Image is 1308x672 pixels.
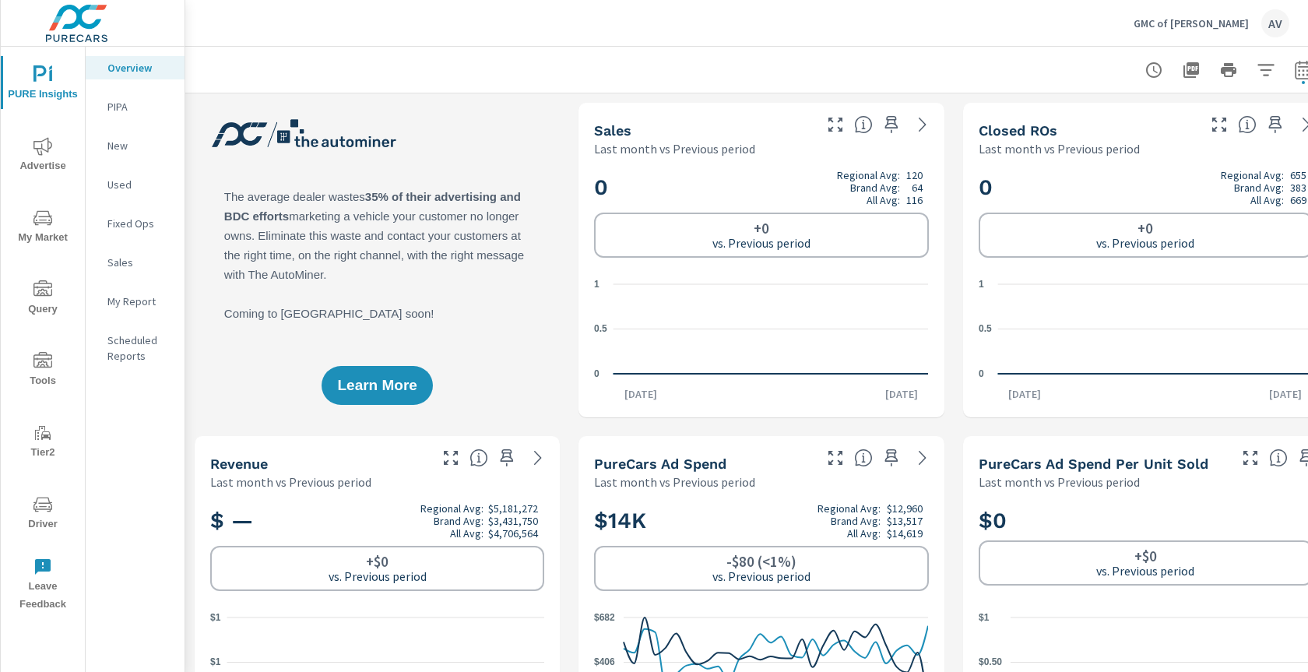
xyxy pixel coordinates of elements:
[754,220,769,236] h6: +0
[594,169,928,206] h2: 0
[910,112,935,137] a: See more details in report
[107,216,172,231] p: Fixed Ops
[434,515,483,527] p: Brand Avg:
[906,194,923,206] p: 116
[5,65,80,104] span: PURE Insights
[86,56,185,79] div: Overview
[879,112,904,137] span: Save this to your personalized report
[912,181,923,194] p: 64
[874,386,929,402] p: [DATE]
[107,99,172,114] p: PIPA
[817,502,881,515] p: Regional Avg:
[5,424,80,462] span: Tier2
[1137,220,1153,236] h6: +0
[526,445,550,470] a: See more details in report
[469,449,488,467] span: Total sales revenue over the selected date range. [Source: This data is sourced from the dealer’s...
[1221,169,1284,181] p: Regional Avg:
[322,366,432,405] button: Learn More
[1207,112,1232,137] button: Make Fullscreen
[831,515,881,527] p: Brand Avg:
[594,502,928,540] h2: $14K
[107,332,172,364] p: Scheduled Reports
[837,169,900,181] p: Regional Avg:
[1134,548,1157,564] h6: +$0
[5,352,80,390] span: Tools
[1176,55,1207,86] button: "Export Report to PDF"
[1250,55,1282,86] button: Apply Filters
[979,139,1140,158] p: Last month vs Previous period
[1238,445,1263,470] button: Make Fullscreen
[86,95,185,118] div: PIPA
[337,378,417,392] span: Learn More
[594,473,755,491] p: Last month vs Previous period
[879,445,904,470] span: Save this to your personalized report
[1263,112,1288,137] span: Save this to your personalized report
[594,279,599,290] text: 1
[594,139,755,158] p: Last month vs Previous period
[210,657,221,668] text: $1
[86,290,185,313] div: My Report
[1238,115,1257,134] span: Number of Repair Orders Closed by the selected dealership group over the selected time range. [So...
[1250,194,1284,206] p: All Avg:
[438,445,463,470] button: Make Fullscreen
[594,368,599,379] text: 0
[1290,169,1306,181] p: 655
[594,324,607,335] text: 0.5
[5,495,80,533] span: Driver
[614,386,668,402] p: [DATE]
[420,502,483,515] p: Regional Avg:
[107,138,172,153] p: New
[887,502,923,515] p: $12,960
[86,173,185,196] div: Used
[594,612,615,623] text: $682
[979,612,990,623] text: $1
[997,386,1052,402] p: [DATE]
[107,60,172,76] p: Overview
[594,456,726,472] h5: PureCars Ad Spend
[726,554,796,569] h6: -$80 (<1%)
[107,294,172,309] p: My Report
[979,324,992,335] text: 0.5
[854,449,873,467] span: Total cost of media for all PureCars channels for the selected dealership group over the selected...
[1269,449,1288,467] span: Average cost of advertising per each vehicle sold at the dealer over the selected date range. The...
[210,612,221,623] text: $1
[854,115,873,134] span: Number of vehicles sold by the dealership over the selected date range. [Source: This data is sou...
[1213,55,1244,86] button: Print Report
[979,473,1140,491] p: Last month vs Previous period
[107,255,172,270] p: Sales
[450,527,483,540] p: All Avg:
[1290,181,1306,194] p: 383
[5,209,80,247] span: My Market
[329,569,427,583] p: vs. Previous period
[86,212,185,235] div: Fixed Ops
[850,181,900,194] p: Brand Avg:
[210,502,544,540] h2: $ —
[5,558,80,614] span: Leave Feedback
[712,569,810,583] p: vs. Previous period
[1234,181,1284,194] p: Brand Avg:
[594,657,615,668] text: $406
[488,527,538,540] p: $4,706,564
[1096,564,1194,578] p: vs. Previous period
[712,236,810,250] p: vs. Previous period
[1261,9,1289,37] div: AV
[906,169,923,181] p: 120
[210,473,371,491] p: Last month vs Previous period
[5,280,80,318] span: Query
[488,515,538,527] p: $3,431,750
[910,445,935,470] a: See more details in report
[823,112,848,137] button: Make Fullscreen
[366,554,389,569] h6: +$0
[979,456,1208,472] h5: PureCars Ad Spend Per Unit Sold
[979,279,984,290] text: 1
[494,445,519,470] span: Save this to your personalized report
[210,456,268,472] h5: Revenue
[979,657,1002,668] text: $0.50
[847,527,881,540] p: All Avg:
[1134,16,1249,30] p: GMC of [PERSON_NAME]
[594,122,631,139] h5: Sales
[887,515,923,527] p: $13,517
[1096,236,1194,250] p: vs. Previous period
[86,134,185,157] div: New
[823,445,848,470] button: Make Fullscreen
